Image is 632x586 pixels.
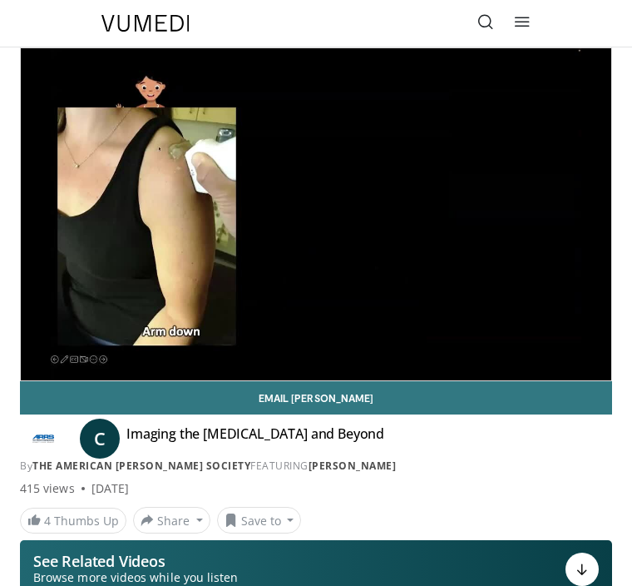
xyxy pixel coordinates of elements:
[20,381,612,415] a: Email [PERSON_NAME]
[21,48,611,380] video-js: Video Player
[20,425,67,452] img: The American Roentgen Ray Society
[126,425,384,452] h4: Imaging the [MEDICAL_DATA] and Beyond
[20,508,126,534] a: 4 Thumbs Up
[217,507,302,534] button: Save to
[91,480,129,497] div: [DATE]
[33,569,238,586] span: Browse more videos while you listen
[20,480,75,497] span: 415 views
[80,419,120,459] a: C
[32,459,250,473] a: The American [PERSON_NAME] Society
[101,15,190,32] img: VuMedi Logo
[33,553,238,569] p: See Related Videos
[133,507,210,534] button: Share
[309,459,397,473] a: [PERSON_NAME]
[20,459,612,474] div: By FEATURING
[44,513,51,529] span: 4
